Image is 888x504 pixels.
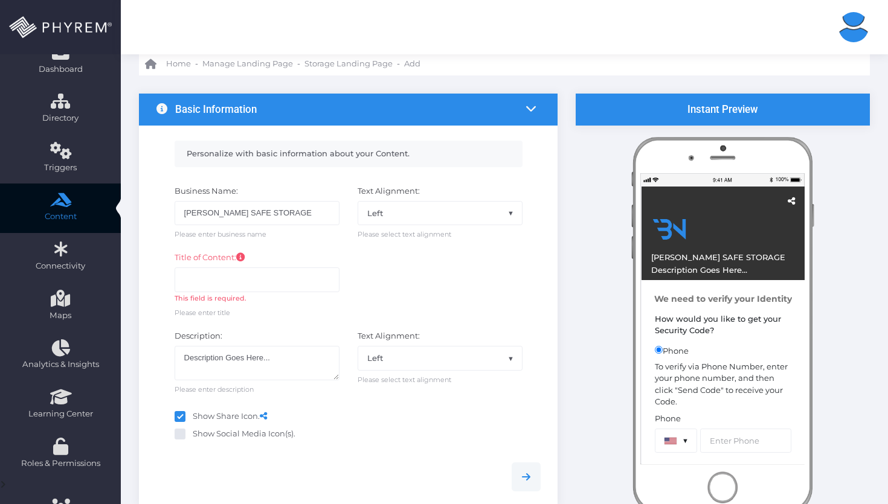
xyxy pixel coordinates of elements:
li: - [295,58,302,70]
span: Storage Landing Page [304,58,393,70]
span: Add [404,58,420,70]
span: Learning Center [8,408,113,420]
label: Description: [175,330,222,342]
label: Text Alignment: [358,185,420,197]
label: Title of Content: [175,252,245,264]
span: Please enter description [175,380,254,395]
span: Maps [50,310,71,322]
a: Add [404,53,420,75]
a: Storage Landing Page [304,53,393,75]
li: - [193,58,200,70]
div: Personalize with basic information about your Content. [175,141,523,167]
li: - [395,58,402,70]
span: Connectivity [8,260,113,272]
span: Dashboard [39,63,83,75]
span: Left [358,201,523,225]
label: Business Name: [175,185,238,197]
span: Left [358,346,522,369]
span: Triggers [8,162,113,174]
a: Manage Landing Page [202,53,293,75]
a: Show Social Media Icon(s). [193,429,295,438]
span: Please select text alignment [358,225,451,240]
span: Left [358,346,523,370]
a: Home [145,53,191,75]
span: Please enter business name [175,225,266,240]
span: Content [8,211,113,223]
span: Home [166,58,191,70]
span: Analytics & Insights [8,359,113,371]
span: Manage Landing Page [202,58,293,70]
h3: Instant Preview [687,103,758,115]
b: Show Share Icon. [193,411,268,421]
span: Roles & Permissions [8,458,113,470]
span: Please select text alignment [358,371,451,385]
span: Directory [8,112,113,124]
textarea: Description Goes Here... [175,346,339,380]
div: This field is required. [175,293,339,304]
h3: Basic Information [175,103,257,115]
span: Please enter title [175,304,230,318]
span: Left [358,202,522,225]
label: Text Alignment: [358,330,420,342]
